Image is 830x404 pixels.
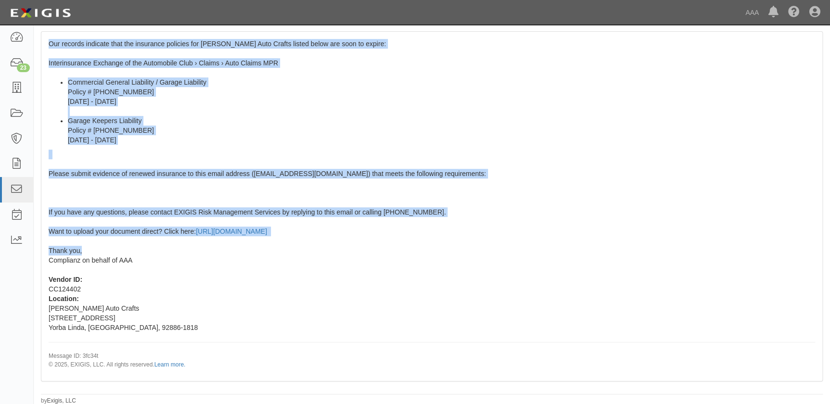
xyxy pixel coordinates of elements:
[68,116,815,145] li: Garage Keepers Liability Policy # [PHONE_NUMBER] [DATE] - [DATE]
[196,227,267,235] a: [URL][DOMAIN_NAME]
[788,7,800,18] i: Help Center - Complianz
[68,77,815,116] li: Commercial General Liability / Garage Liability Policy # [PHONE_NUMBER] [DATE] - [DATE]
[741,3,764,22] a: AAA
[17,63,30,72] div: 23
[49,295,79,303] b: Location:
[49,352,815,368] p: Message ID: 3fc34t © 2025, EXIGIS, LLC. All rights reserved.
[49,40,815,368] span: Our records indicate that the insurance policies for [PERSON_NAME] Auto Crafts listed below are s...
[47,397,76,404] a: Exigis, LLC
[7,4,74,22] img: logo-5460c22ac91f19d4615b14bd174203de0afe785f0fc80cf4dbbc73dc1793850b.png
[154,361,186,368] a: Learn more.
[49,276,82,283] b: Vendor ID:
